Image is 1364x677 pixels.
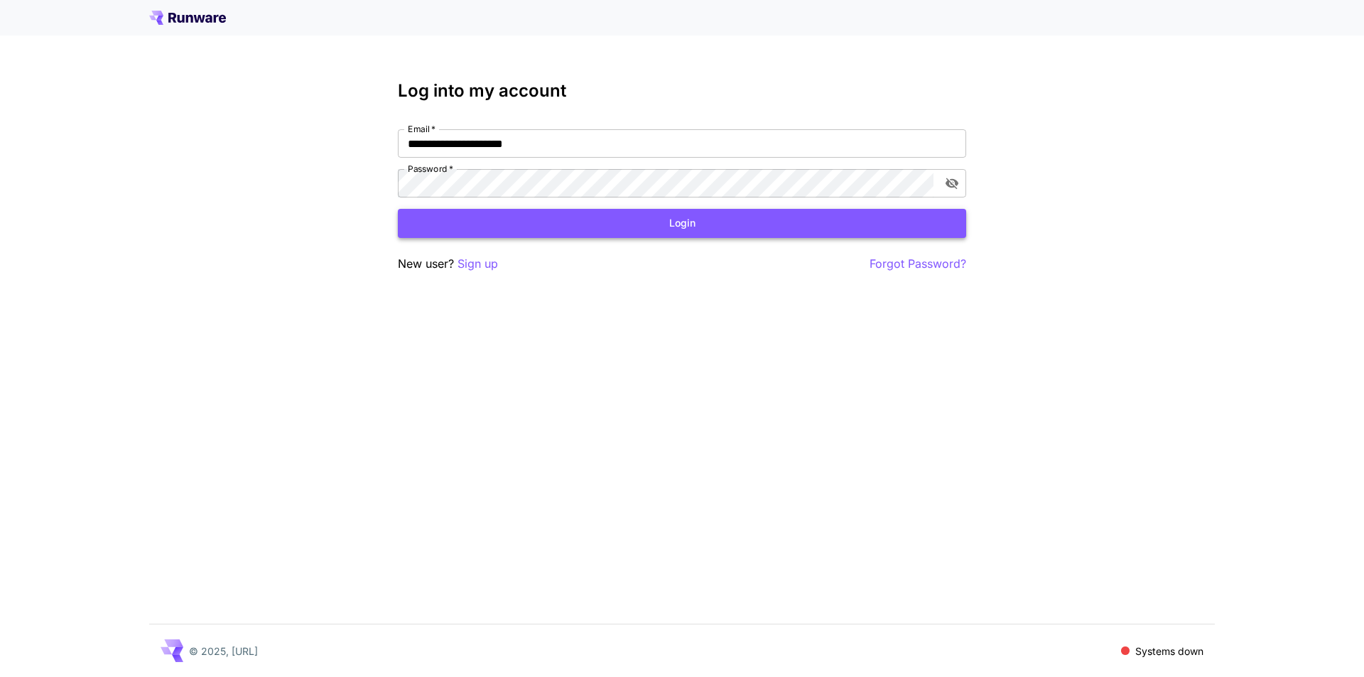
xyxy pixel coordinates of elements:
label: Password [408,163,453,175]
p: © 2025, [URL] [189,644,258,659]
button: Login [398,209,966,238]
button: Forgot Password? [870,255,966,273]
button: toggle password visibility [939,170,965,196]
p: Systems down [1135,644,1203,659]
p: New user? [398,255,498,273]
h3: Log into my account [398,81,966,101]
label: Email [408,123,435,135]
button: Sign up [458,255,498,273]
